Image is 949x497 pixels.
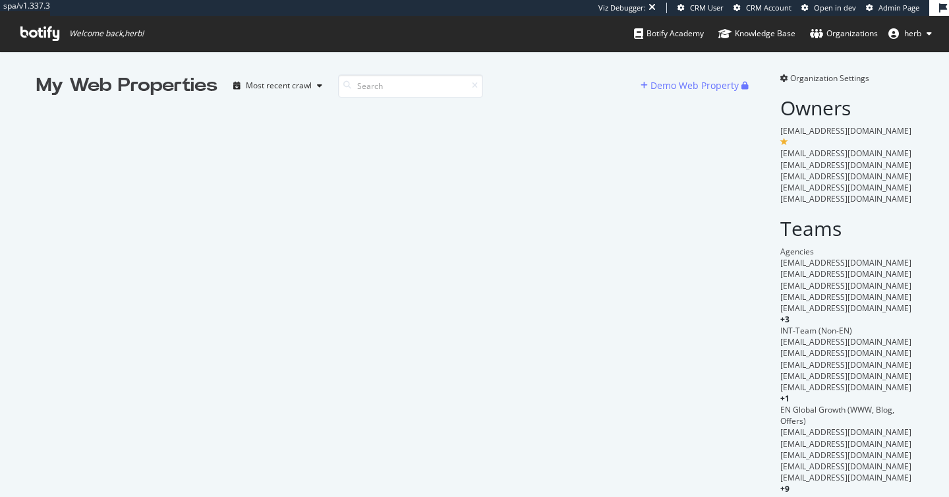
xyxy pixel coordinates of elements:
a: Botify Academy [634,16,704,51]
a: Knowledge Base [718,16,795,51]
span: [EMAIL_ADDRESS][DOMAIN_NAME] [780,291,911,303]
span: [EMAIL_ADDRESS][DOMAIN_NAME] [780,347,911,359]
span: [EMAIL_ADDRESS][DOMAIN_NAME] [780,171,911,182]
span: [EMAIL_ADDRESS][DOMAIN_NAME] [780,193,911,204]
span: [EMAIL_ADDRESS][DOMAIN_NAME] [780,382,911,393]
button: Demo Web Property [641,75,741,96]
div: Organizations [810,27,878,40]
span: [EMAIL_ADDRESS][DOMAIN_NAME] [780,303,911,314]
input: Search [338,74,483,98]
a: Open in dev [801,3,856,13]
div: Knowledge Base [718,27,795,40]
a: Demo Web Property [641,80,741,91]
div: Most recent crawl [246,82,312,90]
span: [EMAIL_ADDRESS][DOMAIN_NAME] [780,182,911,193]
div: INT-Team (Non-EN) [780,325,913,336]
h2: Teams [780,218,913,239]
span: [EMAIL_ADDRESS][DOMAIN_NAME] [780,257,911,268]
span: [EMAIL_ADDRESS][DOMAIN_NAME] [780,461,911,472]
span: [EMAIL_ADDRESS][DOMAIN_NAME] [780,438,911,450]
button: herb [878,23,942,44]
span: [EMAIL_ADDRESS][DOMAIN_NAME] [780,370,911,382]
h2: Owners [780,97,913,119]
span: Admin Page [878,3,919,13]
span: [EMAIL_ADDRESS][DOMAIN_NAME] [780,268,911,279]
button: Most recent crawl [228,75,328,96]
div: EN Global Growth (WWW, Blog, Offers) [780,404,913,426]
span: + 3 [780,314,790,325]
span: [EMAIL_ADDRESS][DOMAIN_NAME] [780,125,911,136]
span: [EMAIL_ADDRESS][DOMAIN_NAME] [780,280,911,291]
span: Open in dev [814,3,856,13]
span: [EMAIL_ADDRESS][DOMAIN_NAME] [780,336,911,347]
span: CRM Account [746,3,791,13]
a: CRM Account [733,3,791,13]
span: + 1 [780,393,790,404]
span: + 9 [780,483,790,494]
span: herb [904,28,921,39]
div: Botify Academy [634,27,704,40]
span: [EMAIL_ADDRESS][DOMAIN_NAME] [780,450,911,461]
span: [EMAIL_ADDRESS][DOMAIN_NAME] [780,148,911,159]
div: Agencies [780,246,913,257]
a: CRM User [677,3,724,13]
span: [EMAIL_ADDRESS][DOMAIN_NAME] [780,426,911,438]
span: CRM User [690,3,724,13]
span: Welcome back, herb ! [69,28,144,39]
span: [EMAIL_ADDRESS][DOMAIN_NAME] [780,472,911,483]
a: Organizations [810,16,878,51]
span: [EMAIL_ADDRESS][DOMAIN_NAME] [780,160,911,171]
span: Organization Settings [790,73,869,84]
div: My Web Properties [36,73,217,99]
a: Admin Page [866,3,919,13]
div: Demo Web Property [650,79,739,92]
div: Viz Debugger: [598,3,646,13]
span: [EMAIL_ADDRESS][DOMAIN_NAME] [780,359,911,370]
